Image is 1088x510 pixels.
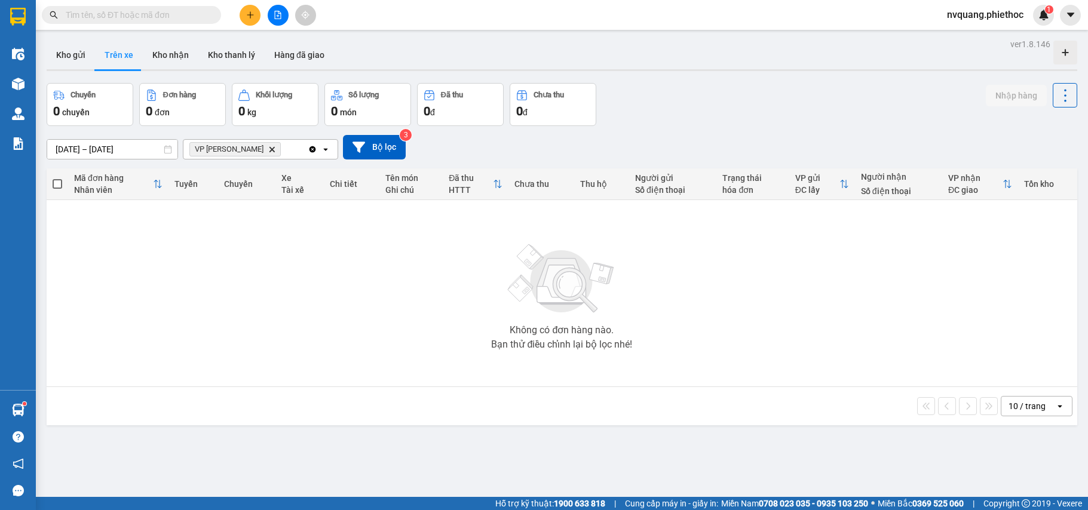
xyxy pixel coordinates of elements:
button: Kho gửi [47,41,95,69]
span: Hỗ trợ kỹ thuật: [495,497,605,510]
div: Chưa thu [514,179,568,189]
img: warehouse-icon [12,78,24,90]
span: VP Trần Khát Chân, close by backspace [189,142,281,156]
div: hóa đơn [722,185,783,195]
th: Toggle SortBy [443,168,508,200]
div: Chưa thu [534,91,564,99]
button: Chuyến0chuyến [47,83,133,126]
strong: 0708 023 035 - 0935 103 250 [759,499,868,508]
div: Ghi chú [385,185,437,195]
div: Thu hộ [580,179,623,189]
svg: open [321,145,330,154]
img: warehouse-icon [12,48,24,60]
span: 0 [516,104,523,118]
img: icon-new-feature [1038,10,1049,20]
div: Đã thu [441,91,463,99]
button: file-add [268,5,289,26]
svg: Delete [268,146,275,153]
span: 0 [53,104,60,118]
span: đ [430,107,435,117]
span: 0 [146,104,152,118]
span: Miền Bắc [878,497,964,510]
button: Đơn hàng0đơn [139,83,226,126]
button: Chưa thu0đ [510,83,596,126]
div: Mã đơn hàng [74,173,153,183]
div: Đơn hàng [163,91,196,99]
div: Trạng thái [722,173,783,183]
div: 10 / trang [1009,400,1046,412]
div: Chi tiết [330,179,373,189]
div: HTTT [449,185,493,195]
div: Đã thu [449,173,493,183]
img: warehouse-icon [12,107,24,120]
div: Bạn thử điều chỉnh lại bộ lọc nhé! [491,340,632,349]
span: Cung cấp máy in - giấy in: [625,497,718,510]
span: ⚪️ [871,501,875,506]
strong: 1900 633 818 [554,499,605,508]
div: Số điện thoại [861,186,936,196]
button: Khối lượng0kg [232,83,318,126]
th: Toggle SortBy [942,168,1018,200]
span: 0 [424,104,430,118]
button: Bộ lọc [343,135,406,159]
span: notification [13,458,24,469]
span: message [13,485,24,496]
div: Tên món [385,173,437,183]
span: file-add [274,11,282,19]
div: Tuyến [174,179,212,189]
sup: 3 [400,129,412,141]
span: search [50,11,58,19]
div: Không có đơn hàng nào. [510,325,614,335]
span: 1 [1047,5,1051,14]
div: ver 1.8.146 [1010,38,1050,51]
span: caret-down [1065,10,1076,20]
span: đơn [155,107,170,117]
button: Đã thu0đ [417,83,504,126]
span: 0 [331,104,338,118]
span: plus [246,11,255,19]
span: Miền Nam [721,497,868,510]
span: đ [523,107,528,117]
span: question-circle [13,431,24,443]
img: svg+xml;base64,PHN2ZyBjbGFzcz0ibGlzdC1wbHVnX19zdmciIHhtbG5zPSJodHRwOi8vd3d3LnczLm9yZy8yMDAwL3N2Zy... [502,237,621,321]
button: Hàng đã giao [265,41,334,69]
div: Xe [281,173,318,183]
div: Tạo kho hàng mới [1053,41,1077,64]
span: nvquang.phiethoc [937,7,1033,22]
button: Số lượng0món [324,83,411,126]
div: VP gửi [795,173,839,183]
div: Tồn kho [1024,179,1071,189]
input: Select a date range. [47,140,177,159]
span: | [973,497,974,510]
div: Nhân viên [74,185,153,195]
div: Chuyến [71,91,96,99]
th: Toggle SortBy [68,168,168,200]
button: aim [295,5,316,26]
div: Chuyến [224,179,269,189]
img: solution-icon [12,137,24,150]
div: Khối lượng [256,91,292,99]
svg: open [1055,401,1065,411]
img: warehouse-icon [12,404,24,416]
button: Nhập hàng [986,85,1047,106]
button: Kho thanh lý [198,41,265,69]
div: Người nhận [861,172,936,182]
input: Selected VP Trần Khát Chân. [283,143,284,155]
button: plus [240,5,260,26]
button: Kho nhận [143,41,198,69]
button: caret-down [1060,5,1081,26]
div: Số điện thoại [635,185,710,195]
span: aim [301,11,309,19]
div: Tài xế [281,185,318,195]
th: Toggle SortBy [789,168,855,200]
div: ĐC giao [948,185,1003,195]
span: chuyến [62,107,90,117]
sup: 1 [23,402,26,405]
span: | [614,497,616,510]
div: Số lượng [348,91,379,99]
svg: Clear all [308,145,317,154]
img: logo-vxr [10,8,26,26]
div: Người gửi [635,173,710,183]
span: kg [247,107,256,117]
div: VP nhận [948,173,1003,183]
